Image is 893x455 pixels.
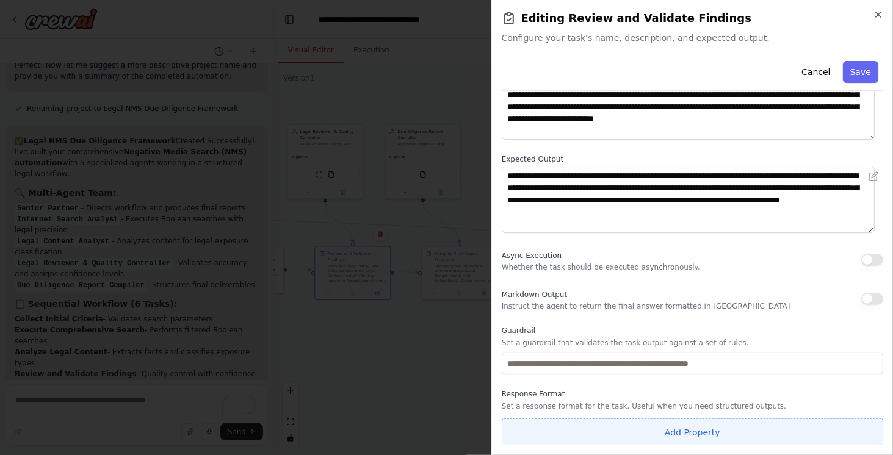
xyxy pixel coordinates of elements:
[502,154,883,164] label: Expected Output
[502,251,562,260] span: Async Execution
[502,290,567,299] span: Markdown Output
[866,169,881,184] button: Open in editor
[502,389,883,399] label: Response Format
[502,418,883,446] button: Add Property
[502,401,883,411] p: Set a response format for the task. Useful when you need structured outputs.
[502,262,700,272] p: Whether the task should be executed asynchronously.
[502,32,883,44] span: Configure your task's name, description, and expected output.
[843,61,878,83] button: Save
[502,338,883,348] p: Set a guardrail that validates the task output against a set of rules.
[794,61,837,83] button: Cancel
[502,326,883,335] label: Guardrail
[502,10,883,27] h2: Editing Review and Validate Findings
[502,301,790,311] p: Instruct the agent to return the final answer formatted in [GEOGRAPHIC_DATA]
